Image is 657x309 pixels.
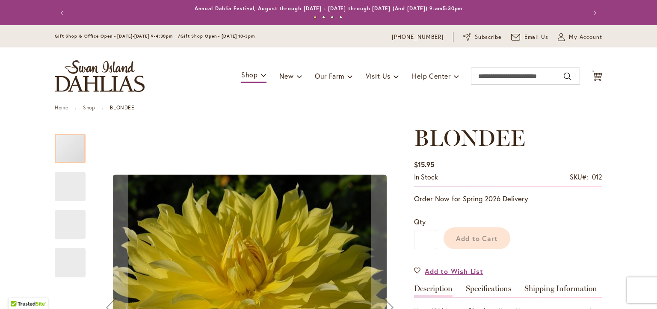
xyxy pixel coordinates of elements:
[414,194,602,204] p: Order Now for Spring 2026 Delivery
[414,172,438,182] div: Availability
[524,285,597,297] a: Shipping Information
[425,266,483,276] span: Add to Wish List
[585,4,602,21] button: Next
[524,33,549,41] span: Email Us
[392,33,444,41] a: [PHONE_NUMBER]
[366,71,391,80] span: Visit Us
[511,33,549,41] a: Email Us
[55,33,181,39] span: Gift Shop & Office Open - [DATE]-[DATE] 9-4:30pm /
[322,16,325,19] button: 2 of 4
[466,285,511,297] a: Specifications
[314,16,317,19] button: 1 of 4
[315,71,344,80] span: Our Farm
[463,33,502,41] a: Subscribe
[414,124,525,151] span: BLONDEE
[331,16,334,19] button: 3 of 4
[55,4,72,21] button: Previous
[55,239,86,277] div: Blondee
[414,217,426,226] span: Qty
[181,33,255,39] span: Gift Shop Open - [DATE] 10-3pm
[569,33,602,41] span: My Account
[414,172,438,181] span: In stock
[55,125,94,163] div: Blondee
[241,70,258,79] span: Shop
[55,60,145,92] a: store logo
[570,172,588,181] strong: SKU
[110,104,134,111] strong: BLONDEE
[414,266,483,276] a: Add to Wish List
[414,285,453,297] a: Description
[414,160,434,169] span: $15.95
[592,172,602,182] div: 012
[279,71,293,80] span: New
[55,163,94,201] div: Blondee
[558,33,602,41] button: My Account
[55,201,94,239] div: Blondee
[83,104,95,111] a: Shop
[195,5,463,12] a: Annual Dahlia Festival, August through [DATE] - [DATE] through [DATE] (And [DATE]) 9-am5:30pm
[55,104,68,111] a: Home
[412,71,451,80] span: Help Center
[475,33,502,41] span: Subscribe
[6,279,30,303] iframe: Launch Accessibility Center
[339,16,342,19] button: 4 of 4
